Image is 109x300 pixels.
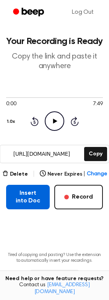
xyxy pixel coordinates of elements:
[87,170,107,178] span: Change
[83,170,85,178] span: |
[6,252,103,264] p: Tired of copying and pasting? Use the extension to automatically insert your recordings.
[2,170,28,178] button: Delete
[5,282,104,295] span: Contact us
[40,170,107,178] button: Never Expires|Change
[6,185,50,209] button: Insert into Doc
[84,147,107,161] button: Copy
[8,5,51,20] a: Beep
[6,100,16,108] span: 0:00
[93,100,103,108] span: 7:49
[64,3,101,21] a: Log Out
[33,170,35,179] span: |
[6,37,103,46] h1: Your Recording is Ready
[34,282,90,295] a: [EMAIL_ADDRESS][DOMAIN_NAME]
[54,185,103,209] button: Record
[6,52,103,71] p: Copy the link and paste it anywhere
[6,115,18,128] button: 1.0x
